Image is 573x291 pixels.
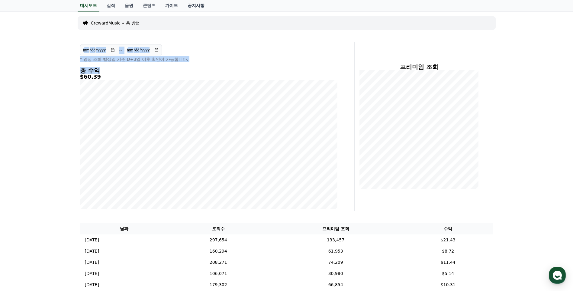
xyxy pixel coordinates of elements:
[268,268,403,279] td: 30,980
[403,234,493,246] td: $21.43
[40,192,78,207] a: 대화
[403,268,493,279] td: $5.14
[80,56,337,62] p: * 영상 조회 발생일 기준 D+3일 이후 확인이 가능합니다.
[268,279,403,290] td: 66,854
[85,248,99,254] p: [DATE]
[168,223,268,234] th: 조회수
[403,257,493,268] td: $11.44
[19,201,23,206] span: 홈
[80,67,337,74] h4: 총 수익
[403,246,493,257] td: $8.72
[168,257,268,268] td: 208,271
[168,234,268,246] td: 297,654
[403,223,493,234] th: 수익
[359,64,479,70] h4: 프리미엄 조회
[268,257,403,268] td: 74,209
[168,268,268,279] td: 106,071
[85,282,99,288] p: [DATE]
[80,74,337,80] h5: $60.39
[403,279,493,290] td: $10.31
[93,201,101,206] span: 설정
[85,259,99,266] p: [DATE]
[168,279,268,290] td: 179,302
[55,201,63,206] span: 대화
[78,192,116,207] a: 설정
[85,270,99,277] p: [DATE]
[91,20,140,26] a: CrewardMusic 사용 방법
[85,237,99,243] p: [DATE]
[268,246,403,257] td: 61,953
[268,223,403,234] th: 프리미엄 조회
[119,47,123,54] p: ~
[2,192,40,207] a: 홈
[80,223,169,234] th: 날짜
[268,234,403,246] td: 133,457
[168,246,268,257] td: 160,294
